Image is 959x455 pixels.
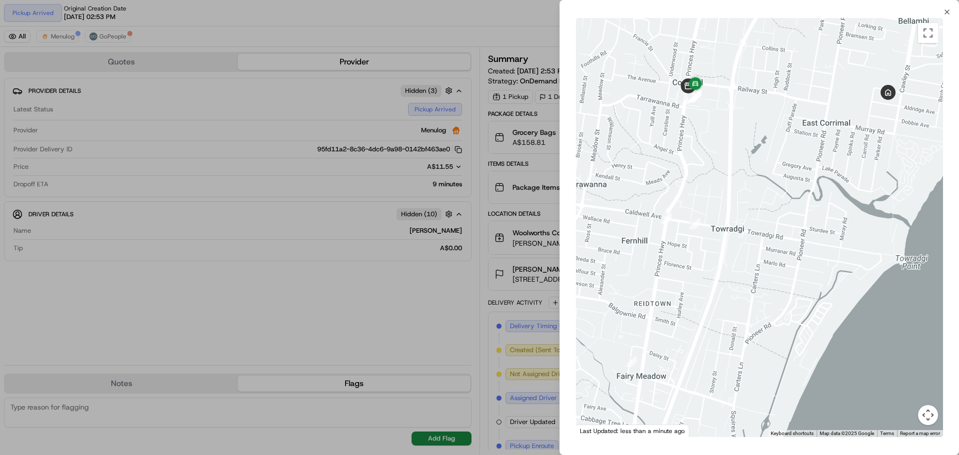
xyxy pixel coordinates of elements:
[691,89,702,100] div: 19
[626,356,637,367] div: 2
[900,431,940,436] a: Report a map error
[578,424,611,437] img: Google
[689,90,700,101] div: 15
[688,91,699,102] div: 17
[918,405,938,425] button: Map camera controls
[661,213,672,224] div: 3
[771,430,814,437] button: Keyboard shortcuts
[578,424,611,437] a: Open this area in Google Maps (opens a new window)
[689,91,700,102] div: 8
[689,218,700,229] div: 1
[576,425,689,437] div: Last Updated: less than a minute ago
[690,90,701,101] div: 20
[918,23,938,43] button: Toggle fullscreen view
[690,90,701,101] div: 12
[683,93,694,104] div: 4
[880,431,894,436] a: Terms
[820,431,874,436] span: Map data ©2025 Google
